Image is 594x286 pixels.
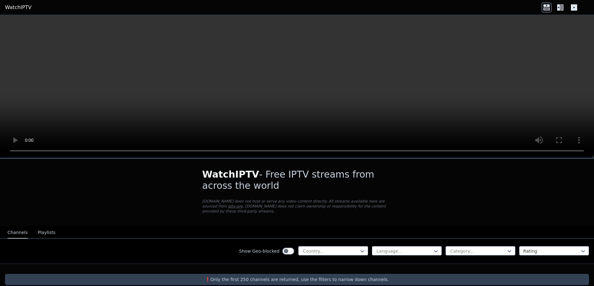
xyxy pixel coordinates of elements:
span: WatchIPTV [202,169,259,180]
p: [DOMAIN_NAME] does not host or serve any video content directly. All streams available here are s... [202,199,392,214]
button: Channels [7,227,28,239]
button: Playlists [38,227,56,239]
label: Show Geo-blocked [239,248,280,254]
h1: - Free IPTV streams from across the world [202,169,392,191]
p: ❗️Only the first 250 channels are returned, use the filters to narrow down channels. [7,276,587,283]
a: iptv-org [228,204,243,208]
a: WatchIPTV [5,4,32,11]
